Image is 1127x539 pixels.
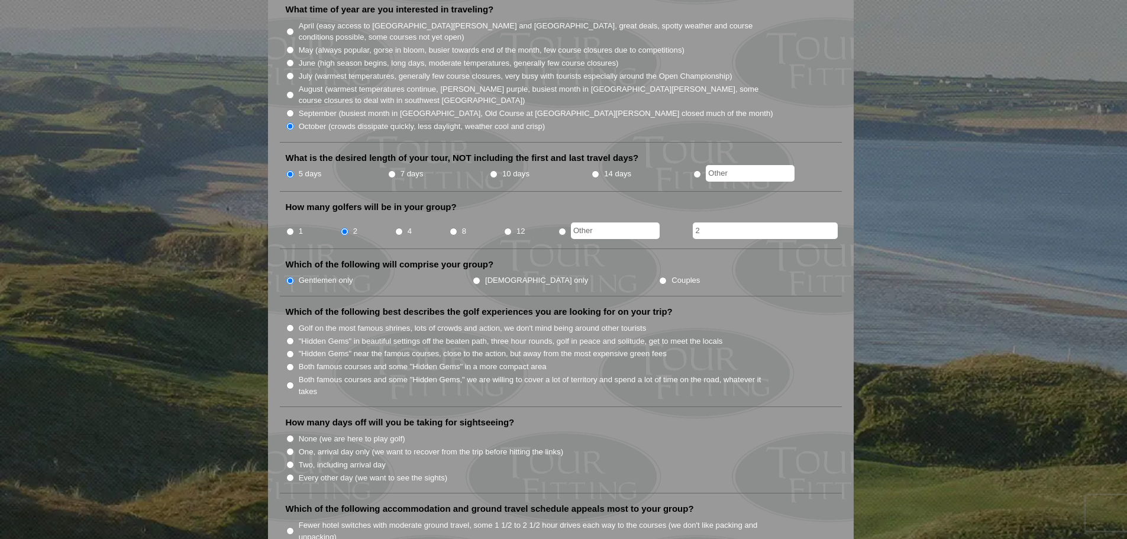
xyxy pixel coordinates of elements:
[353,225,357,237] label: 2
[401,168,424,180] label: 7 days
[299,335,723,347] label: "Hidden Gems" in beautiful settings off the beaten path, three hour rounds, golf in peace and sol...
[604,168,631,180] label: 14 days
[408,225,412,237] label: 4
[299,83,774,106] label: August (warmest temperatures continue, [PERSON_NAME] purple, busiest month in [GEOGRAPHIC_DATA][P...
[286,259,494,270] label: Which of the following will comprise your group?
[299,322,647,334] label: Golf on the most famous shrines, lots of crowds and action, we don't mind being around other tour...
[299,433,405,445] label: None (we are here to play golf)
[286,503,694,515] label: Which of the following accommodation and ground travel schedule appeals most to your group?
[299,225,303,237] label: 1
[299,374,774,397] label: Both famous courses and some "Hidden Gems," we are willing to cover a lot of territory and spend ...
[286,4,494,15] label: What time of year are you interested in traveling?
[502,168,529,180] label: 10 days
[299,348,667,360] label: "Hidden Gems" near the famous courses, close to the action, but away from the most expensive gree...
[299,57,619,69] label: June (high season begins, long days, moderate temperatures, generally few course closures)
[299,168,322,180] label: 5 days
[693,222,838,239] input: Additional non-golfers? Please specify #
[299,472,447,484] label: Every other day (we want to see the sights)
[299,361,547,373] label: Both famous courses and some "Hidden Gems" in a more compact area
[286,201,457,213] label: How many golfers will be in your group?
[286,152,639,164] label: What is the desired length of your tour, NOT including the first and last travel days?
[299,275,353,286] label: Gentlemen only
[299,121,545,133] label: October (crowds dissipate quickly, less daylight, weather cool and crisp)
[299,108,773,120] label: September (busiest month in [GEOGRAPHIC_DATA], Old Course at [GEOGRAPHIC_DATA][PERSON_NAME] close...
[706,165,795,182] input: Other
[286,306,673,318] label: Which of the following best describes the golf experiences you are looking for on your trip?
[516,225,525,237] label: 12
[286,417,515,428] label: How many days off will you be taking for sightseeing?
[299,70,732,82] label: July (warmest temperatures, generally few course closures, very busy with tourists especially aro...
[299,446,563,458] label: One, arrival day only (we want to recover from the trip before hitting the links)
[299,459,386,471] label: Two, including arrival day
[485,275,588,286] label: [DEMOGRAPHIC_DATA] only
[462,225,466,237] label: 8
[571,222,660,239] input: Other
[299,44,684,56] label: May (always popular, gorse in bloom, busier towards end of the month, few course closures due to ...
[671,275,700,286] label: Couples
[299,20,774,43] label: April (easy access to [GEOGRAPHIC_DATA][PERSON_NAME] and [GEOGRAPHIC_DATA], great deals, spotty w...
